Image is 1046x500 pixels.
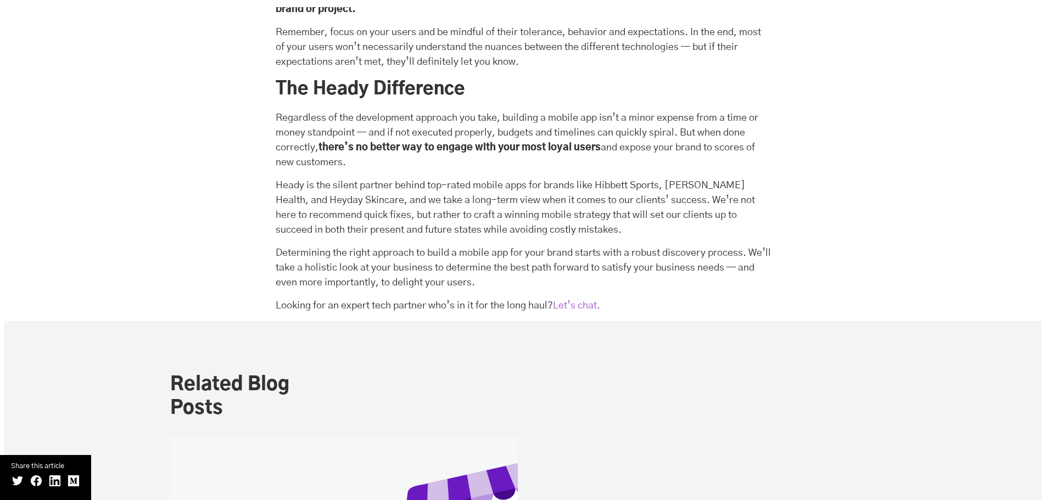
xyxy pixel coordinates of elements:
[170,373,876,420] h2: Related Blog Posts
[276,246,771,290] p: Determining the right approach to build a mobile app for your brand starts with a robust discover...
[11,460,80,472] small: Share this article
[553,301,600,311] a: Let’s chat.
[276,299,771,313] p: Looking for an expert tech partner who’s in it for the long haul?
[276,111,771,170] p: Regardless of the development approach you take, building a mobile app isn’t a minor expense from...
[276,25,771,70] p: Remember, focus on your users and be mindful of their tolerance, behavior and expectations. In th...
[276,78,742,100] h2: The Heady Difference
[318,143,601,153] strong: there’s no better way to engage with your most loyal users
[276,178,771,238] p: Heady is the silent partner behind top-rated mobile apps for brands like Hibbett Sports, [PERSON_...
